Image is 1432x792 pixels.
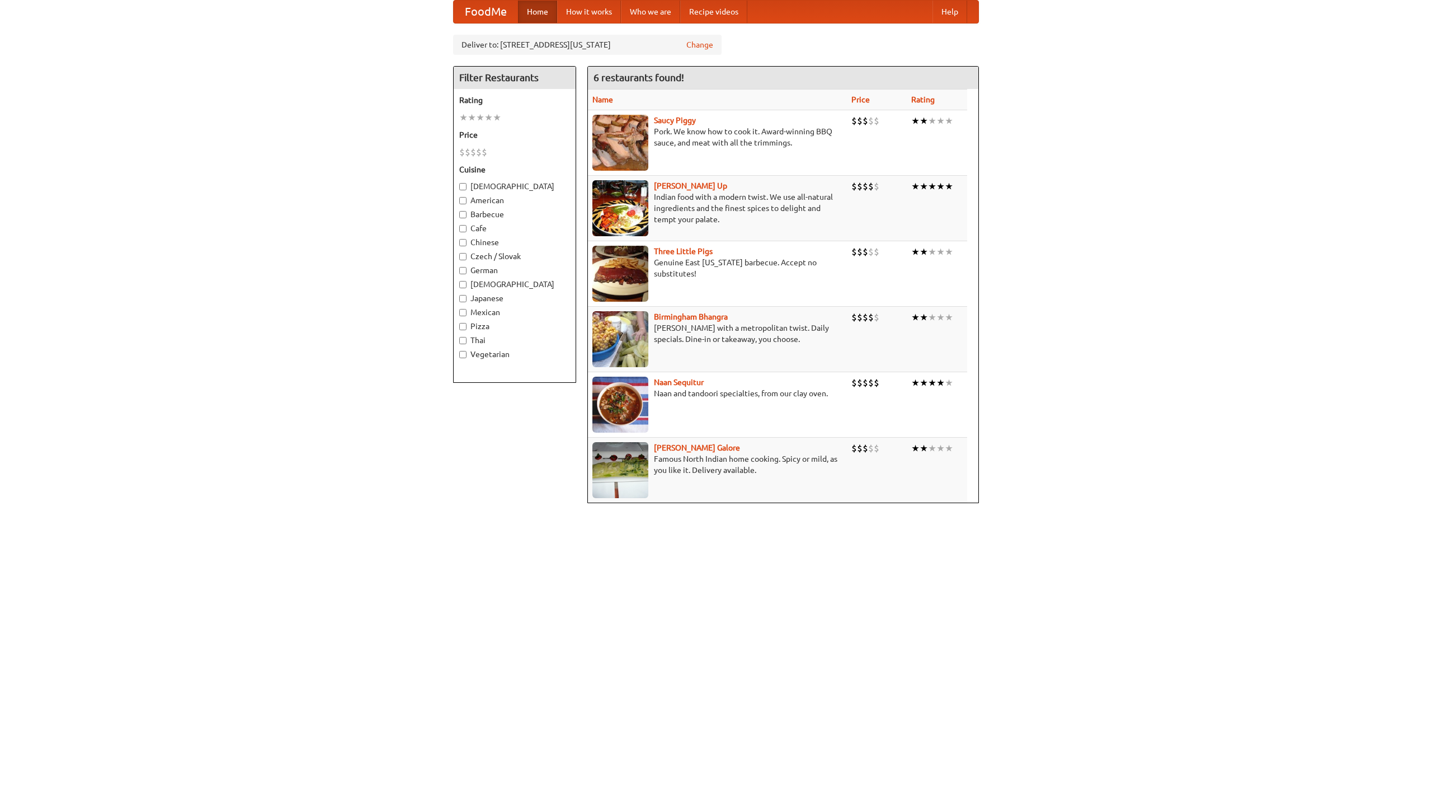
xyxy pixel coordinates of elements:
[459,337,467,344] input: Thai
[680,1,747,23] a: Recipe videos
[868,311,874,324] li: $
[654,181,727,190] a: [PERSON_NAME] Up
[945,115,953,127] li: ★
[851,442,857,454] li: $
[459,323,467,330] input: Pizza
[874,377,879,389] li: $
[928,377,936,389] li: ★
[911,311,920,324] li: ★
[911,95,935,104] a: Rating
[911,246,920,258] li: ★
[459,164,570,175] h5: Cuisine
[874,442,879,454] li: $
[863,180,868,193] li: $
[851,115,857,127] li: $
[592,95,613,104] a: Name
[459,307,570,318] label: Mexican
[621,1,680,23] a: Who we are
[936,377,945,389] li: ★
[920,377,928,389] li: ★
[459,225,467,232] input: Cafe
[851,377,857,389] li: $
[592,126,842,148] p: Pork. We know how to cook it. Award-winning BBQ sauce, and meat with all the trimmings.
[945,377,953,389] li: ★
[557,1,621,23] a: How it works
[868,246,874,258] li: $
[920,246,928,258] li: ★
[654,378,704,387] a: Naan Sequitur
[592,322,842,345] p: [PERSON_NAME] with a metropolitan twist. Daily specials. Dine-in or takeaway, you choose.
[863,377,868,389] li: $
[851,95,870,104] a: Price
[868,377,874,389] li: $
[518,1,557,23] a: Home
[592,311,648,367] img: bhangra.jpg
[654,116,696,125] a: Saucy Piggy
[459,239,467,246] input: Chinese
[945,311,953,324] li: ★
[459,281,467,288] input: [DEMOGRAPHIC_DATA]
[863,246,868,258] li: $
[874,246,879,258] li: $
[911,115,920,127] li: ★
[911,442,920,454] li: ★
[592,377,648,433] img: naansequitur.jpg
[476,111,484,124] li: ★
[459,335,570,346] label: Thai
[592,388,842,399] p: Naan and tandoori specialties, from our clay oven.
[459,146,465,158] li: $
[459,181,570,192] label: [DEMOGRAPHIC_DATA]
[686,39,713,50] a: Change
[459,95,570,106] h5: Rating
[928,311,936,324] li: ★
[459,321,570,332] label: Pizza
[593,72,684,83] ng-pluralize: 6 restaurants found!
[857,311,863,324] li: $
[945,246,953,258] li: ★
[459,351,467,358] input: Vegetarian
[868,442,874,454] li: $
[465,146,470,158] li: $
[459,267,467,274] input: German
[493,111,501,124] li: ★
[911,377,920,389] li: ★
[459,111,468,124] li: ★
[863,311,868,324] li: $
[592,257,842,279] p: Genuine East [US_STATE] barbecue. Accept no substitutes!
[654,312,728,321] a: Birmingham Bhangra
[592,180,648,236] img: curryup.jpg
[459,293,570,304] label: Japanese
[857,442,863,454] li: $
[928,442,936,454] li: ★
[454,1,518,23] a: FoodMe
[459,129,570,140] h5: Price
[482,146,487,158] li: $
[468,111,476,124] li: ★
[484,111,493,124] li: ★
[459,295,467,302] input: Japanese
[592,191,842,225] p: Indian food with a modern twist. We use all-natural ingredients and the finest spices to delight ...
[592,246,648,302] img: littlepigs.jpg
[928,115,936,127] li: ★
[874,115,879,127] li: $
[911,180,920,193] li: ★
[459,209,570,220] label: Barbecue
[936,311,945,324] li: ★
[654,443,740,452] a: [PERSON_NAME] Galore
[459,309,467,316] input: Mexican
[459,349,570,360] label: Vegetarian
[459,197,467,204] input: American
[857,377,863,389] li: $
[459,251,570,262] label: Czech / Slovak
[920,180,928,193] li: ★
[868,115,874,127] li: $
[920,115,928,127] li: ★
[874,311,879,324] li: $
[851,180,857,193] li: $
[851,311,857,324] li: $
[851,246,857,258] li: $
[928,246,936,258] li: ★
[857,180,863,193] li: $
[459,237,570,248] label: Chinese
